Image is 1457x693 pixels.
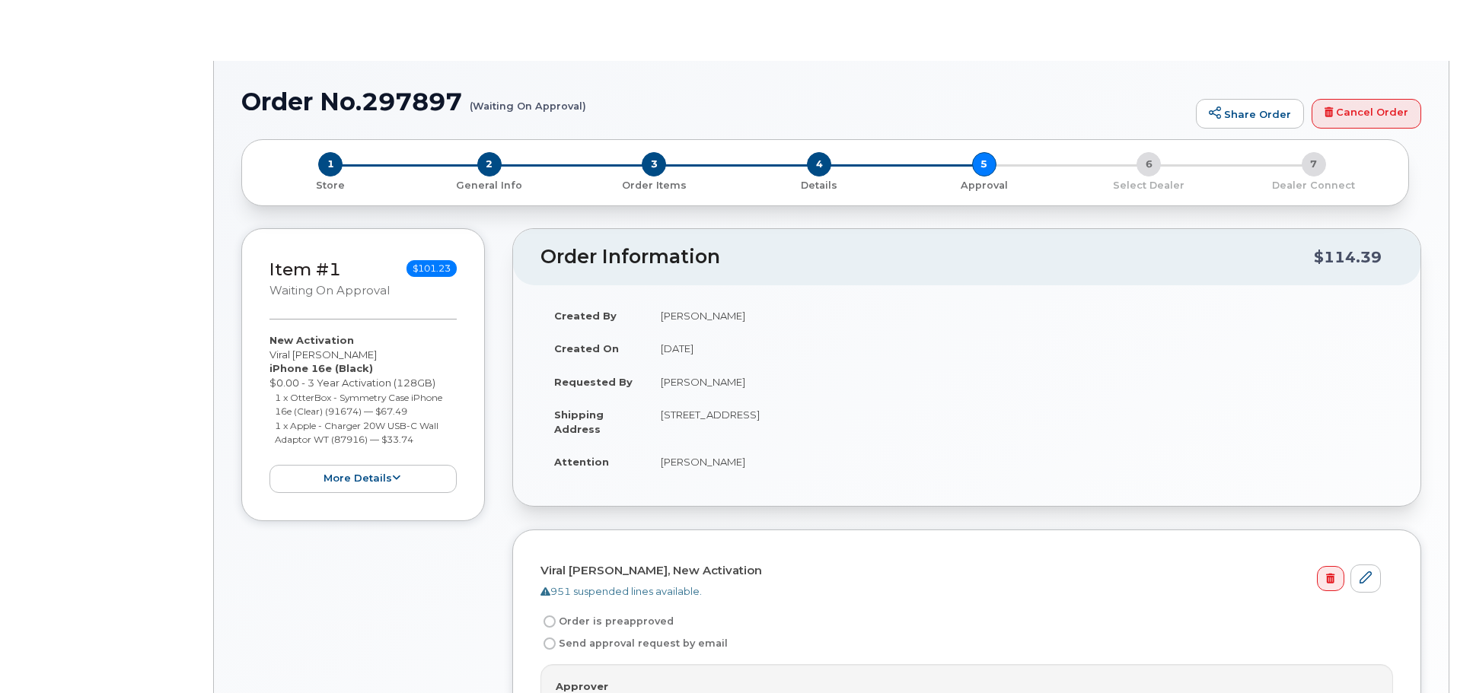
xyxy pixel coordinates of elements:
[269,362,373,374] strong: iPhone 16e (Black)
[647,332,1393,365] td: [DATE]
[647,398,1393,445] td: [STREET_ADDRESS]
[554,408,604,435] strong: Shipping Address
[241,88,1188,115] h1: Order No.297897
[318,152,343,176] span: 1
[807,152,831,176] span: 4
[540,246,1314,268] h2: Order Information
[540,584,1381,599] div: 951 suspended lines available.
[647,445,1393,478] td: [PERSON_NAME]
[1312,99,1421,129] a: Cancel Order
[269,284,390,297] small: Waiting On Approval
[544,637,556,650] input: Send approval request by email
[1196,99,1304,129] a: Share Order
[470,88,586,112] small: (Waiting On Approval)
[554,376,633,388] strong: Requested By
[554,456,609,468] strong: Attention
[407,176,572,192] a: 2 General Info
[554,310,617,322] strong: Created By
[544,615,556,628] input: Order is preapproved
[260,179,401,192] p: Store
[647,365,1393,399] td: [PERSON_NAME]
[554,342,619,354] strong: Created On
[406,260,457,277] span: $101.23
[540,634,728,653] label: Send approval request by email
[743,179,896,192] p: Details
[269,334,354,346] strong: New Activation
[275,420,438,446] small: 1 x Apple - Charger 20W USB-C Wall Adaptor WT (87916) — $33.74
[275,392,442,418] small: 1 x OtterBox - Symmetry Case iPhone 16e (Clear) (91674) — $67.49
[269,259,341,280] a: Item #1
[1314,243,1382,272] div: $114.39
[413,179,566,192] p: General Info
[540,564,1381,577] h4: Viral [PERSON_NAME], New Activation
[254,176,407,192] a: 1 Store
[269,333,457,492] div: Viral [PERSON_NAME] $0.00 - 3 Year Activation (128GB)
[572,176,737,192] a: 3 Order Items
[642,152,666,176] span: 3
[477,152,502,176] span: 2
[647,299,1393,332] td: [PERSON_NAME]
[737,176,902,192] a: 4 Details
[269,465,457,493] button: more details
[540,612,674,631] label: Order is preapproved
[578,179,731,192] p: Order Items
